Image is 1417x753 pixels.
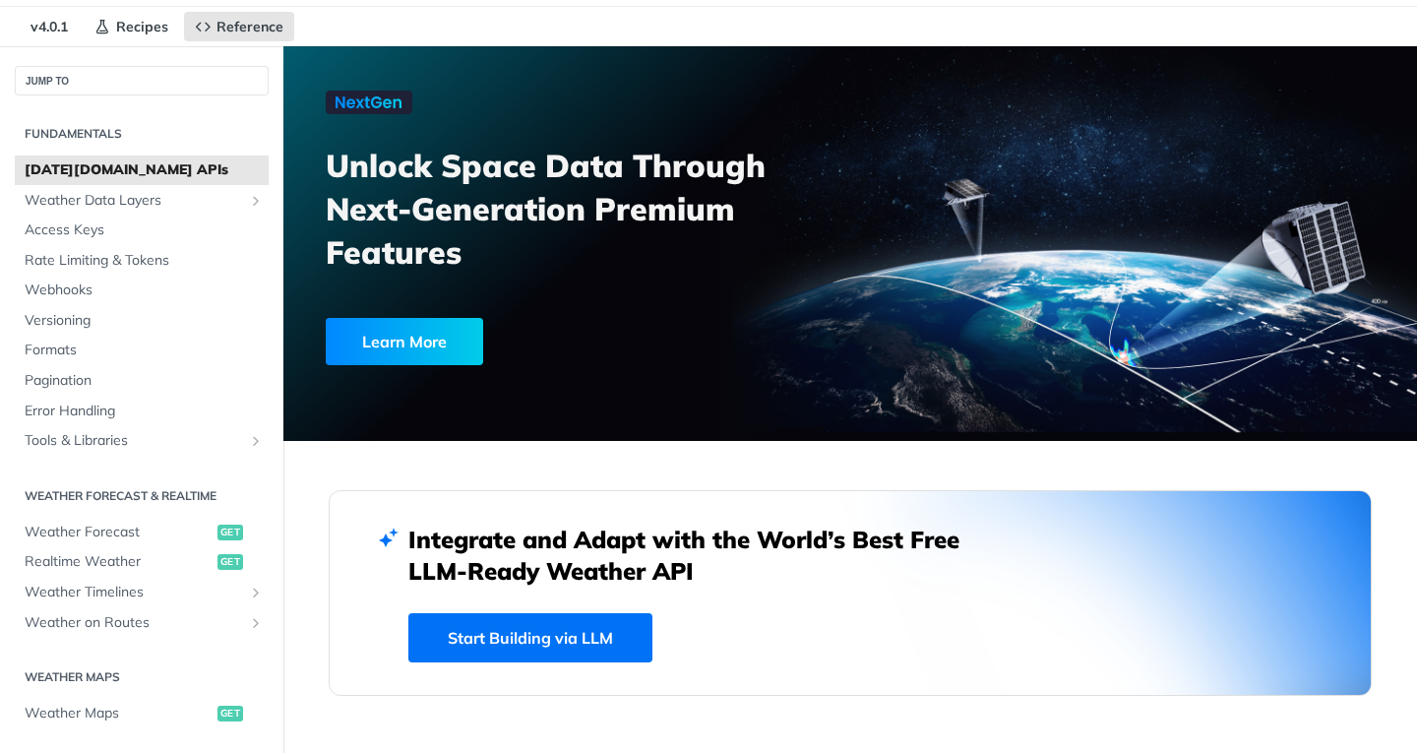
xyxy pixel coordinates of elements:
[25,281,264,300] span: Webhooks
[25,220,264,240] span: Access Keys
[216,18,283,35] span: Reference
[25,613,243,633] span: Weather on Routes
[15,66,269,95] button: JUMP TO
[25,402,264,421] span: Error Handling
[326,318,483,365] div: Learn More
[248,615,264,631] button: Show subpages for Weather on Routes
[15,125,269,143] h2: Fundamentals
[25,371,264,391] span: Pagination
[25,552,213,572] span: Realtime Weather
[15,366,269,396] a: Pagination
[25,704,213,723] span: Weather Maps
[326,144,872,274] h3: Unlock Space Data Through Next-Generation Premium Features
[25,160,264,180] span: [DATE][DOMAIN_NAME] APIs
[15,426,269,456] a: Tools & LibrariesShow subpages for Tools & Libraries
[25,431,243,451] span: Tools & Libraries
[15,397,269,426] a: Error Handling
[326,91,412,114] img: NextGen
[15,276,269,305] a: Webhooks
[248,433,264,449] button: Show subpages for Tools & Libraries
[15,246,269,276] a: Rate Limiting & Tokens
[326,318,763,365] a: Learn More
[25,251,264,271] span: Rate Limiting & Tokens
[217,525,243,540] span: get
[15,487,269,505] h2: Weather Forecast & realtime
[25,311,264,331] span: Versioning
[15,699,269,728] a: Weather Mapsget
[184,12,294,41] a: Reference
[248,193,264,209] button: Show subpages for Weather Data Layers
[25,341,264,360] span: Formats
[408,613,652,662] a: Start Building via LLM
[408,524,989,587] h2: Integrate and Adapt with the World’s Best Free LLM-Ready Weather API
[15,156,269,185] a: [DATE][DOMAIN_NAME] APIs
[15,518,269,547] a: Weather Forecastget
[15,547,269,577] a: Realtime Weatherget
[15,186,269,216] a: Weather Data LayersShow subpages for Weather Data Layers
[25,583,243,602] span: Weather Timelines
[84,12,179,41] a: Recipes
[248,585,264,600] button: Show subpages for Weather Timelines
[25,523,213,542] span: Weather Forecast
[15,216,269,245] a: Access Keys
[15,306,269,336] a: Versioning
[15,608,269,638] a: Weather on RoutesShow subpages for Weather on Routes
[217,706,243,722] span: get
[20,12,79,41] span: v4.0.1
[15,668,269,686] h2: Weather Maps
[15,578,269,607] a: Weather TimelinesShow subpages for Weather Timelines
[25,191,243,211] span: Weather Data Layers
[15,336,269,365] a: Formats
[217,554,243,570] span: get
[116,18,168,35] span: Recipes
